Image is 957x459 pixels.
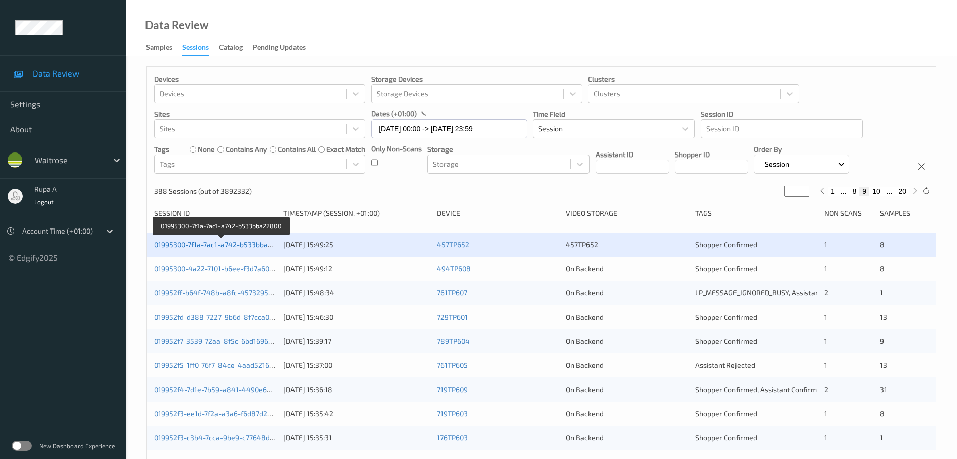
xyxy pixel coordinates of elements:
div: Pending Updates [253,42,306,55]
a: 719TP609 [437,385,468,394]
span: 9 [880,337,884,345]
p: Sites [154,109,365,119]
a: 176TP603 [437,433,468,442]
span: Assistant Rejected [695,361,755,369]
span: 13 [880,361,887,369]
span: Shopper Confirmed [695,409,757,418]
a: 761TP607 [437,288,467,297]
button: 10 [869,187,884,196]
div: Samples [880,208,929,218]
div: On Backend [566,288,688,298]
p: dates (+01:00) [371,109,417,119]
p: Devices [154,74,365,84]
div: [DATE] 15:39:17 [283,336,430,346]
p: Only Non-Scans [371,144,422,154]
div: 457TP652 [566,240,688,250]
span: Shopper Confirmed [695,264,757,273]
p: Storage Devices [371,74,582,84]
p: Tags [154,144,169,155]
a: 761TP605 [437,361,468,369]
a: 01995300-7f1a-7ac1-a742-b533bba22800 [154,240,288,249]
p: Storage [427,144,590,155]
span: 1 [824,433,827,442]
p: Session ID [701,109,863,119]
div: Sessions [182,42,209,56]
span: Shopper Confirmed [695,337,757,345]
div: [DATE] 15:49:25 [283,240,430,250]
span: 1 [824,313,827,321]
span: 2 [824,385,828,394]
a: Samples [146,41,182,55]
button: ... [884,187,896,196]
div: On Backend [566,336,688,346]
div: Device [437,208,559,218]
p: Order By [754,144,849,155]
span: 1 [824,240,827,249]
div: [DATE] 15:37:00 [283,360,430,370]
a: 789TP604 [437,337,470,345]
div: [DATE] 15:49:12 [283,264,430,274]
span: 1 [824,337,827,345]
span: 1 [824,409,827,418]
div: [DATE] 15:35:31 [283,433,430,443]
span: 2 [824,288,828,297]
a: 719TP603 [437,409,468,418]
p: Clusters [588,74,799,84]
div: [DATE] 15:46:30 [283,312,430,322]
span: 8 [880,264,885,273]
a: 457TP652 [437,240,469,249]
p: Time Field [533,109,695,119]
span: 1 [880,433,883,442]
a: Sessions [182,41,219,56]
span: 31 [880,385,887,394]
div: On Backend [566,433,688,443]
p: 388 Sessions (out of 3892332) [154,186,252,196]
a: 019952f5-1ff0-76f7-84ce-4aad5216a795 [154,361,285,369]
label: none [198,144,215,155]
button: 20 [895,187,909,196]
p: Assistant ID [596,149,669,160]
a: 019952f3-c3b4-7cca-9be9-c77648d4adee [154,433,290,442]
span: Shopper Confirmed [695,433,757,442]
a: 019952f7-3539-72aa-8f5c-6bd1696fd9ff [154,337,284,345]
a: 019952fd-d388-7227-9b6d-8f7cca001cd4 [154,313,288,321]
div: Timestamp (Session, +01:00) [283,208,430,218]
div: Tags [695,208,818,218]
button: 8 [850,187,860,196]
label: contains any [226,144,267,155]
span: Shopper Confirmed [695,240,757,249]
button: 1 [828,187,838,196]
a: 019952f3-ee1d-7f2a-a3a6-f6d87d23780d [154,409,287,418]
a: 494TP608 [437,264,471,273]
div: [DATE] 15:48:34 [283,288,430,298]
div: On Backend [566,264,688,274]
div: Samples [146,42,172,55]
div: Non Scans [824,208,873,218]
button: ... [838,187,850,196]
span: 8 [880,409,885,418]
div: On Backend [566,409,688,419]
a: Catalog [219,41,253,55]
div: [DATE] 15:35:42 [283,409,430,419]
span: Shopper Confirmed, Assistant Confirmed [695,385,825,394]
a: Pending Updates [253,41,316,55]
span: 1 [824,361,827,369]
span: 1 [824,264,827,273]
p: Shopper ID [675,149,748,160]
div: On Backend [566,385,688,395]
a: 01995300-4a22-7101-b6ee-f3d7a6046ff8 [154,264,287,273]
div: Catalog [219,42,243,55]
span: 13 [880,313,887,321]
span: 8 [880,240,885,249]
span: Shopper Confirmed [695,313,757,321]
div: [DATE] 15:36:18 [283,385,430,395]
a: 019952ff-b64f-748b-a8fc-45732959fd18 [154,288,286,297]
button: 9 [859,187,869,196]
a: 729TP601 [437,313,468,321]
p: Session [761,159,793,169]
div: Data Review [145,20,208,30]
span: 1 [880,288,883,297]
label: contains all [278,144,316,155]
div: On Backend [566,360,688,370]
div: Video Storage [566,208,688,218]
